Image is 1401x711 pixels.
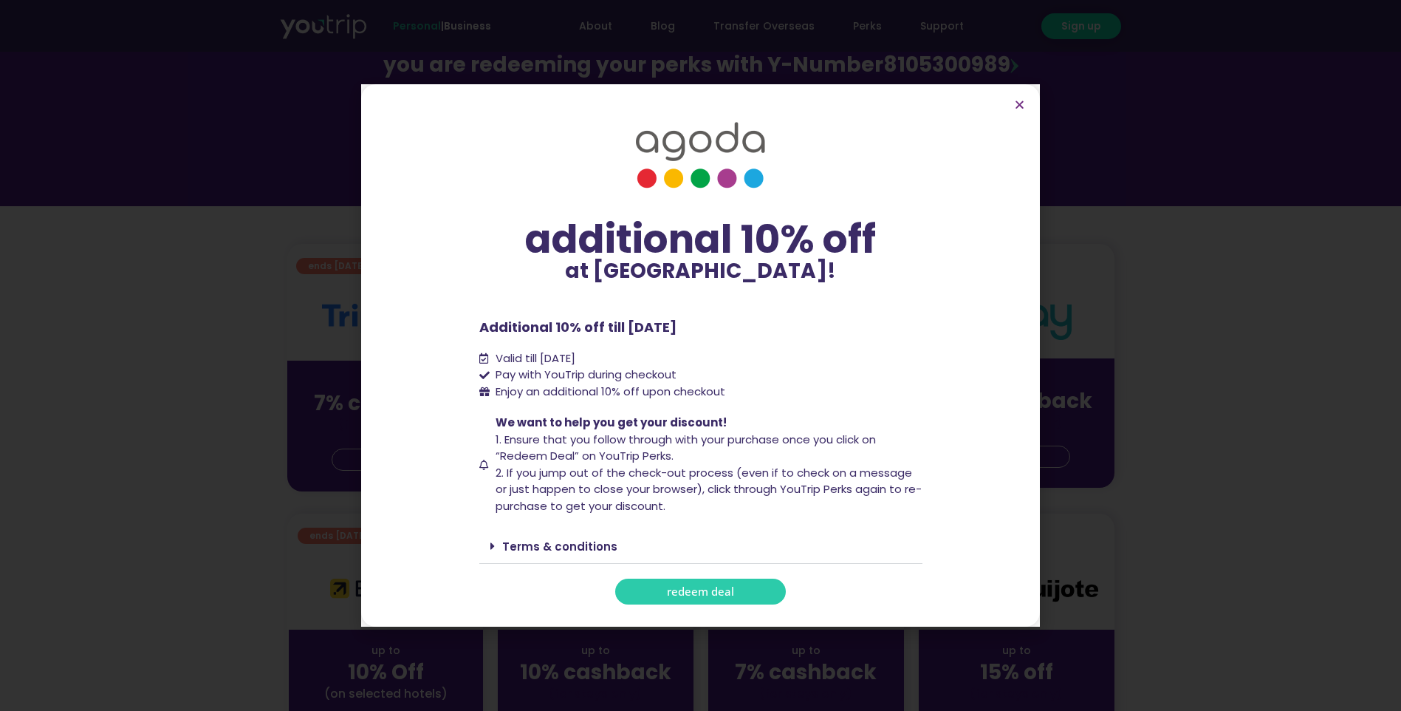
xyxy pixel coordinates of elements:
[479,261,922,282] p: at [GEOGRAPHIC_DATA]!
[502,539,617,554] a: Terms & conditions
[615,579,786,605] a: redeem deal
[492,367,676,384] span: Pay with YouTrip during checkout
[496,432,876,464] span: 1. Ensure that you follow through with your purchase once you click on “Redeem Deal” on YouTrip P...
[479,317,922,337] p: Additional 10% off till [DATE]
[492,350,575,367] span: Valid till [DATE]
[496,465,922,514] span: 2. If you jump out of the check-out process (even if to check on a message or just happen to clos...
[496,384,725,399] span: Enjoy an additional 10% off upon checkout
[479,529,922,564] div: Terms & conditions
[479,218,922,261] div: additional 10% off
[667,586,734,597] span: redeem deal
[496,415,727,430] span: We want to help you get your discount!
[1014,99,1025,110] a: Close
